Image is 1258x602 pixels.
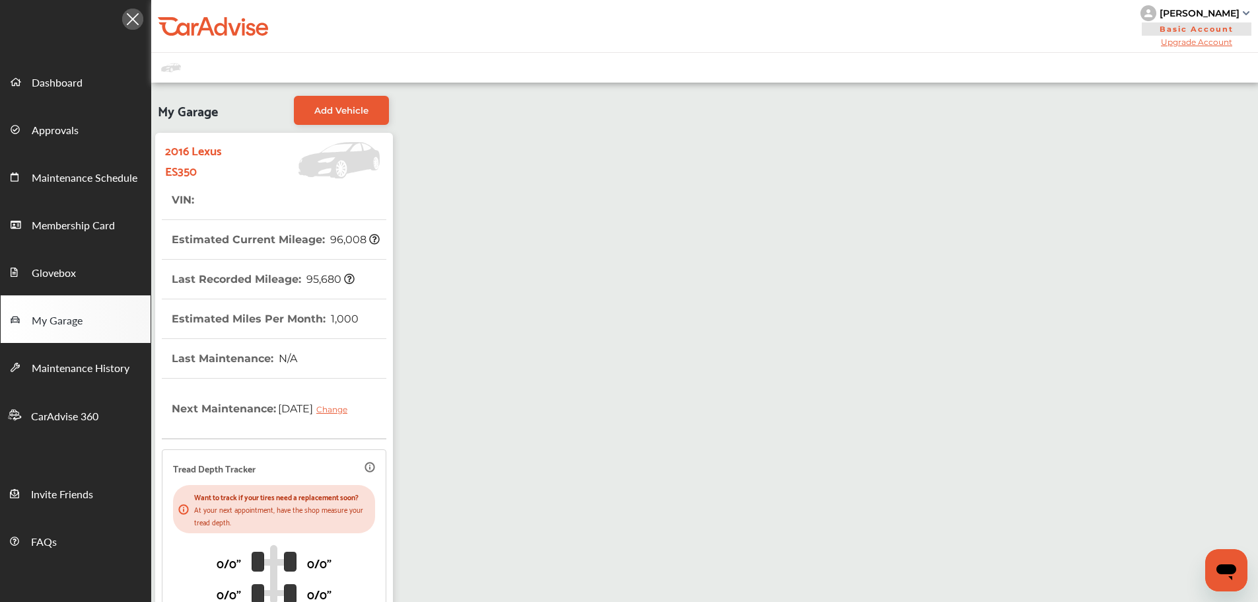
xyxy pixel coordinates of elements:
[277,352,297,365] span: N/A
[1,105,151,153] a: Approvals
[1,200,151,248] a: Membership Card
[1,153,151,200] a: Maintenance Schedule
[172,260,355,299] th: Last Recorded Mileage :
[1243,11,1249,15] img: sCxJUJ+qAmfqhQGDUl18vwLg4ZYJ6CxN7XmbOMBAAAAAElFTkSuQmCC
[32,217,115,235] span: Membership Card
[172,299,359,338] th: Estimated Miles Per Month :
[31,408,98,426] span: CarAdvise 360
[329,313,359,325] span: 1,000
[32,360,129,377] span: Maintenance History
[1160,7,1240,19] div: [PERSON_NAME]
[32,170,137,187] span: Maintenance Schedule
[158,96,218,125] span: My Garage
[307,552,332,573] p: 0/0"
[31,486,93,504] span: Invite Friends
[1,343,151,391] a: Maintenance History
[172,220,380,259] th: Estimated Current Mileage :
[1,248,151,295] a: Glovebox
[328,233,380,246] span: 96,008
[1,295,151,343] a: My Garage
[31,534,57,551] span: FAQs
[161,59,181,76] img: placeholder_car.fcab19be.svg
[194,503,370,528] p: At your next appointment, have the shop measure your tread depth.
[172,180,196,219] th: VIN :
[194,490,370,503] p: Want to track if your tires need a replacement soon?
[217,552,241,573] p: 0/0"
[165,139,256,180] strong: 2016 Lexus ES350
[172,379,357,438] th: Next Maintenance :
[294,96,389,125] a: Add Vehicle
[316,404,354,414] div: Change
[173,461,256,476] p: Tread Depth Tracker
[32,313,83,330] span: My Garage
[32,75,83,92] span: Dashboard
[1140,37,1253,47] span: Upgrade Account
[122,9,143,30] img: Icon.5fd9dcc7.svg
[172,339,297,378] th: Last Maintenance :
[276,392,357,425] span: [DATE]
[32,122,79,139] span: Approvals
[1205,549,1247,591] iframe: Button to launch messaging window
[1140,5,1156,21] img: knH8PDtVvWoAbQRylUukY18CTiRevjo20fAtgn5MLBQj4uumYvk2MzTtcAIzfGAtb1XOLVMAvhLuqoNAbL4reqehy0jehNKdM...
[1142,22,1251,36] span: Basic Account
[304,273,355,285] span: 95,680
[1,57,151,105] a: Dashboard
[256,142,386,178] img: Vehicle
[32,265,76,282] span: Glovebox
[314,105,368,116] span: Add Vehicle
